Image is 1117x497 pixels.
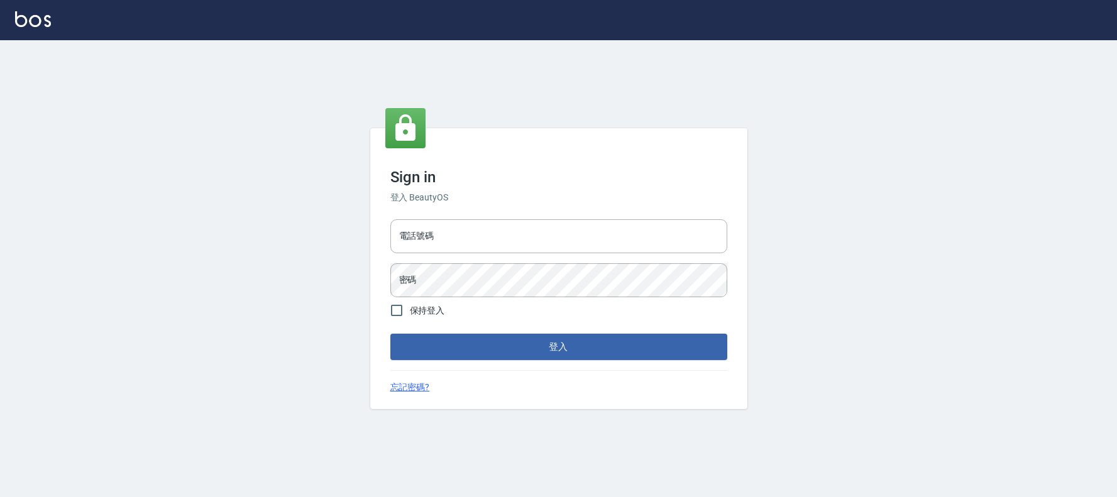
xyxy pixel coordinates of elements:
[390,381,430,394] a: 忘記密碼?
[390,191,727,204] h6: 登入 BeautyOS
[410,304,445,317] span: 保持登入
[390,334,727,360] button: 登入
[390,168,727,186] h3: Sign in
[15,11,51,27] img: Logo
